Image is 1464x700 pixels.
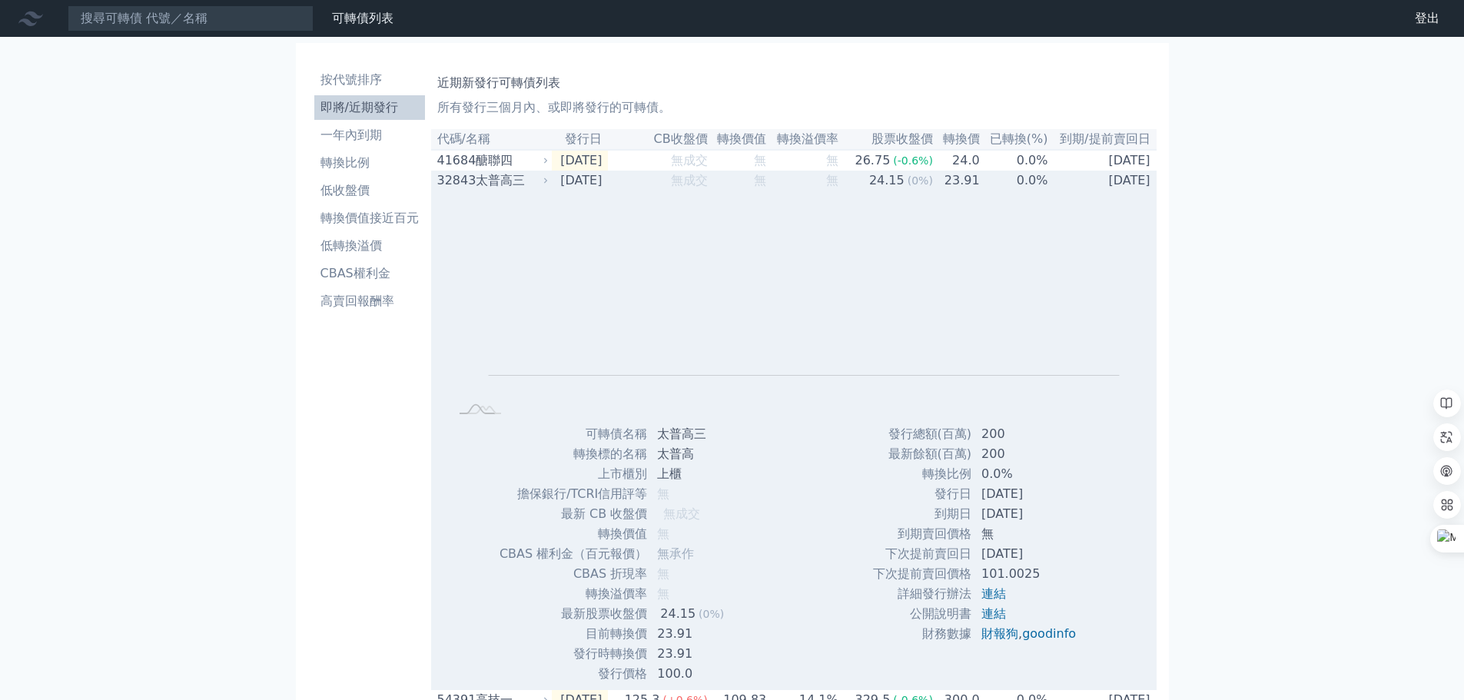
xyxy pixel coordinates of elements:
a: 登出 [1403,6,1452,31]
a: 財報狗 [981,626,1018,641]
td: 無 [972,524,1088,544]
a: 連結 [981,586,1006,601]
td: 發行時轉換價 [499,644,648,664]
th: 到期/提前賣回日 [1049,129,1157,150]
td: 發行總額(百萬) [872,424,972,444]
td: [DATE] [1049,150,1157,171]
li: 低轉換溢價 [314,237,425,255]
span: (0%) [699,608,724,620]
span: 無 [657,566,669,581]
span: 無成交 [663,506,700,521]
a: 轉換價值接近百元 [314,206,425,231]
th: 轉換溢價率 [767,129,838,150]
li: 一年內到期 [314,126,425,144]
td: 財務數據 [872,624,972,644]
th: 股票收盤價 [839,129,934,150]
td: 太普高三 [648,424,736,444]
td: 到期日 [872,504,972,524]
li: 即將/近期發行 [314,98,425,117]
div: 26.75 [852,151,894,170]
span: 無承作 [657,546,694,561]
span: 無 [657,586,669,601]
td: 詳細發行辦法 [872,584,972,604]
td: 太普高 [648,444,736,464]
td: 轉換溢價率 [499,584,648,604]
a: goodinfo [1022,626,1076,641]
th: 代碼/名稱 [431,129,552,150]
td: 100.0 [648,664,736,684]
td: CBAS 權利金（百元報價） [499,544,648,564]
td: [DATE] [552,150,609,171]
td: 上市櫃別 [499,464,648,484]
th: 發行日 [552,129,609,150]
span: 無 [826,173,838,187]
td: 0.0% [972,464,1088,484]
a: 即將/近期發行 [314,95,425,120]
td: 200 [972,444,1088,464]
td: 下次提前賣回日 [872,544,972,564]
span: 無 [754,153,766,168]
div: 24.15 [866,171,908,190]
li: 轉換比例 [314,154,425,172]
td: 轉換標的名稱 [499,444,648,464]
td: 0.0% [981,150,1049,171]
td: 200 [972,424,1088,444]
td: 下次提前賣回價格 [872,564,972,584]
div: 醣聯四 [476,151,546,170]
a: 低轉換溢價 [314,234,425,258]
td: 最新 CB 收盤價 [499,504,648,524]
td: 23.91 [648,624,736,644]
span: 無 [657,526,669,541]
g: Chart [474,214,1120,398]
td: 發行日 [872,484,972,504]
li: CBAS權利金 [314,264,425,283]
td: 公開說明書 [872,604,972,624]
th: 已轉換(%) [981,129,1049,150]
td: 擔保銀行/TCRI信用評等 [499,484,648,504]
span: 無成交 [671,153,708,168]
td: 轉換價值 [499,524,648,544]
p: 所有發行三個月內、或即將發行的可轉債。 [437,98,1150,117]
td: [DATE] [972,484,1088,504]
a: 可轉債列表 [332,11,393,25]
span: 無 [657,486,669,501]
a: CBAS權利金 [314,261,425,286]
a: 高賣回報酬率 [314,289,425,314]
th: 轉換價值 [709,129,768,150]
td: 0.0% [981,171,1049,191]
span: (0%) [908,174,933,187]
td: 最新股票收盤價 [499,604,648,624]
td: 23.91 [648,644,736,664]
td: 可轉債名稱 [499,424,648,444]
span: 無 [754,173,766,187]
td: 發行價格 [499,664,648,684]
div: 32843 [437,171,472,190]
td: [DATE] [972,504,1088,524]
td: 到期賣回價格 [872,524,972,544]
li: 按代號排序 [314,71,425,89]
li: 高賣回報酬率 [314,292,425,310]
li: 轉換價值接近百元 [314,209,425,227]
span: 無 [826,153,838,168]
div: 太普高三 [476,171,546,190]
h1: 近期新發行可轉債列表 [437,74,1150,92]
a: 連結 [981,606,1006,621]
a: 一年內到期 [314,123,425,148]
div: 24.15 [657,605,699,623]
td: 101.0025 [972,564,1088,584]
div: 41684 [437,151,472,170]
td: , [972,624,1088,644]
td: [DATE] [552,171,609,191]
span: 無成交 [671,173,708,187]
input: 搜尋可轉債 代號／名稱 [68,5,314,32]
td: 上櫃 [648,464,736,484]
td: 最新餘額(百萬) [872,444,972,464]
span: (-0.6%) [893,154,933,167]
a: 低收盤價 [314,178,425,203]
td: [DATE] [1049,171,1157,191]
td: 轉換比例 [872,464,972,484]
a: 轉換比例 [314,151,425,175]
li: 低收盤價 [314,181,425,200]
th: CB收盤價 [608,129,708,150]
td: 24.0 [934,150,981,171]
